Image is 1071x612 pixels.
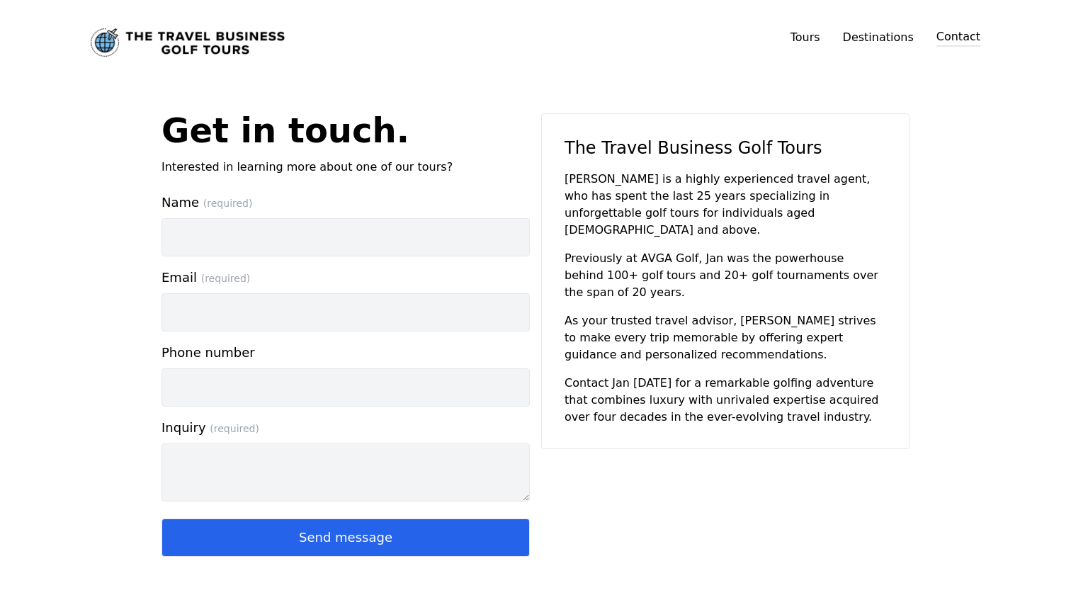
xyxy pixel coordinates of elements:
[790,30,820,44] a: Tours
[843,30,914,44] a: Destinations
[91,28,285,57] a: Link to home page
[161,343,530,407] label: Phone number
[201,273,251,284] span: (required)
[161,443,530,501] textarea: Inquiry (required)
[161,293,530,331] input: Email (required)
[565,171,886,239] p: [PERSON_NAME] is a highly experienced travel agent, who has spent the last 25 years specializing ...
[565,137,886,159] h2: The Travel Business Golf Tours
[161,218,530,256] input: Name (required)
[565,375,886,426] p: Contact Jan [DATE] for a remarkable golfing adventure that combines luxury with unrivaled experti...
[210,423,259,434] span: (required)
[161,368,530,407] input: Phone number
[161,113,530,147] h1: Get in touch.
[161,159,530,176] p: Interested in learning more about one of our tours?
[161,268,530,288] span: Email
[565,312,886,363] p: As your trusted travel advisor, [PERSON_NAME] strives to make every trip memorable by offering ex...
[91,28,285,57] img: The Travel Business Golf Tours logo
[161,193,530,212] span: Name
[936,28,980,47] a: Contact
[203,198,253,209] span: (required)
[161,418,530,438] span: Inquiry
[565,250,886,301] p: Previously at AVGA Golf, Jan was the powerhouse behind 100+ golf tours and 20+ golf tournaments o...
[161,518,530,557] button: Send message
